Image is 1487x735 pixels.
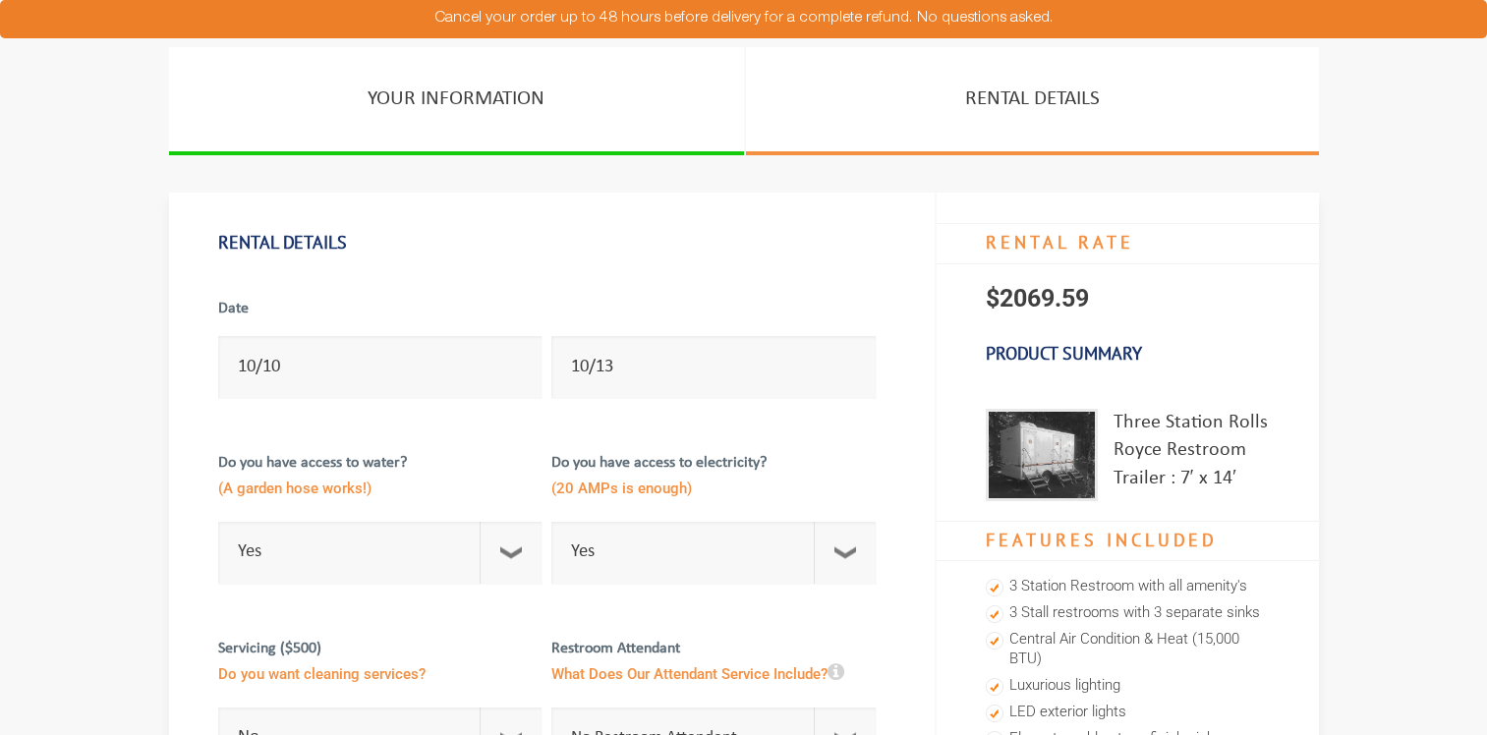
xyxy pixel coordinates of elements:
label: Date [218,298,543,331]
span: Do you want cleaning services? [218,660,543,693]
label: Do you have access to water? [218,452,543,517]
label: Restroom Attendant [551,638,876,703]
span: (20 AMPs is enough) [551,475,876,507]
li: Central Air Condition & Heat (15,000 BTU) [986,627,1270,673]
a: YOUR INFORMATION [169,47,744,155]
h4: RENTAL RATE [937,223,1319,264]
li: 3 Station Restroom with all amenity's [986,574,1270,600]
a: RENTAL DETAILS [746,47,1319,155]
div: Three Station Rolls Royce Restroom Trailer : 7′ x 14′ [1114,409,1270,501]
label: Do you have access to electricity? [551,452,876,517]
span: (A garden hose works!) [218,475,543,507]
p: $2069.59 [937,264,1319,333]
h1: Rental Details [218,222,886,263]
h4: Features Included [937,521,1319,562]
span: What Does Our Attendant Service Include? [551,660,876,693]
label: Servicing ($500) [218,638,543,703]
li: 3 Stall restrooms with 3 separate sinks [986,600,1270,627]
h3: Product Summary [937,333,1319,374]
li: LED exterior lights [986,700,1270,726]
li: Luxurious lighting [986,673,1270,700]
